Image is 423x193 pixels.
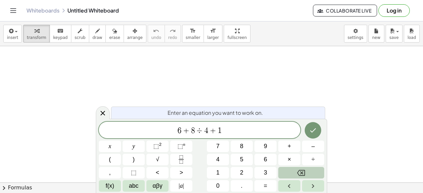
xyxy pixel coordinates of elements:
span: f(x) [106,181,114,190]
button: Alphabet [123,180,145,192]
span: ( [109,155,111,164]
span: redo [168,35,177,40]
span: 2 [240,168,243,177]
button: Toggle navigation [8,5,19,16]
button: 6 [254,154,277,165]
span: , [109,168,111,177]
span: > [179,168,183,177]
span: ) [133,155,135,164]
span: insert [7,35,18,40]
button: Functions [99,180,121,192]
span: Enter an equation you want to work on. [168,109,263,117]
span: + [181,127,191,135]
span: + [288,142,291,151]
span: ÷ [195,127,205,135]
span: larger [207,35,219,40]
span: = [264,181,267,190]
button: 3 [254,167,277,178]
button: Less than [146,167,169,178]
span: 0 [216,181,219,190]
button: 0 [207,180,229,192]
span: 6 [264,155,267,164]
span: √ [156,155,159,164]
span: y [133,142,135,151]
span: ⬚ [153,143,159,149]
span: | [183,182,184,189]
button: Fraction [170,154,192,165]
button: 8 [231,141,253,152]
span: ÷ [312,155,315,164]
button: 2 [231,167,253,178]
span: new [372,35,380,40]
button: Left arrow [278,180,300,192]
span: 1 [218,127,222,135]
button: format_sizesmaller [182,25,204,43]
i: format_size [190,27,196,35]
span: save [389,35,399,40]
span: Collaborate Live [319,8,371,14]
button: keyboardkeypad [50,25,71,43]
a: Whiteboards [26,7,59,14]
button: insert [3,25,22,43]
span: 8 [240,142,243,151]
button: undoundo [148,25,165,43]
button: Backspace [278,167,324,178]
sup: 2 [159,142,162,147]
button: settings [344,25,367,43]
button: 4 [207,154,229,165]
span: αβγ [153,181,163,190]
span: a [179,181,184,190]
span: transform [27,35,46,40]
span: 7 [216,142,219,151]
button: 1 [207,167,229,178]
button: Placeholder [123,167,145,178]
button: Equals [254,180,277,192]
button: ( [99,154,121,165]
span: abc [129,181,138,190]
span: scrub [75,35,86,40]
span: 5 [240,155,243,164]
button: Greater than [170,167,192,178]
i: format_size [210,27,216,35]
span: 9 [264,142,267,151]
button: redoredo [165,25,181,43]
span: × [288,155,291,164]
button: Minus [302,141,324,152]
button: Superscript [170,141,192,152]
i: redo [170,27,176,35]
span: ⬚ [131,168,136,177]
button: new [368,25,384,43]
button: load [404,25,420,43]
button: format_sizelarger [204,25,222,43]
sup: n [183,142,185,147]
button: erase [105,25,124,43]
button: Square root [146,154,169,165]
button: Absolute value [170,180,192,192]
button: ) [123,154,145,165]
span: 3 [264,168,267,177]
span: erase [109,35,120,40]
button: , [99,167,121,178]
button: save [386,25,403,43]
button: y [123,141,145,152]
span: settings [348,35,364,40]
span: – [311,142,315,151]
button: Plus [278,141,300,152]
button: . [231,180,253,192]
span: arrange [127,35,143,40]
span: keypad [53,35,68,40]
span: < [156,168,159,177]
span: x [109,142,111,151]
button: 5 [231,154,253,165]
i: keyboard [57,27,63,35]
span: 1 [216,168,219,177]
button: 7 [207,141,229,152]
span: 4 [204,127,208,135]
span: undo [151,35,161,40]
button: scrub [71,25,89,43]
button: x [99,141,121,152]
button: fullscreen [224,25,250,43]
button: Divide [302,154,324,165]
span: 4 [216,155,219,164]
button: Right arrow [302,180,324,192]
